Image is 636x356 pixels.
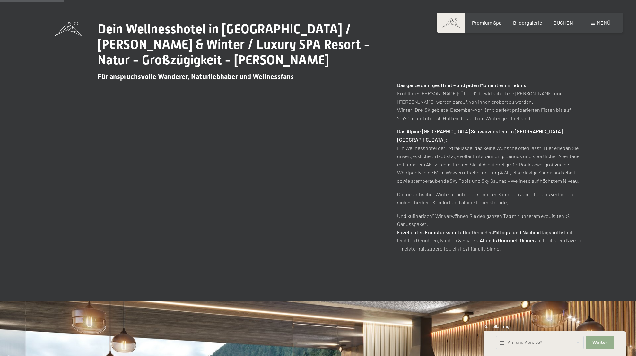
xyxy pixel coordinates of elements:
strong: Das ganze Jahr geöffnet – und jeden Moment ein Erlebnis! [397,82,528,88]
a: BUCHEN [553,20,573,26]
span: Menü [597,20,610,26]
p: Ob romantischer Winterurlaub oder sonniger Sommertraum – bei uns verbinden sich Sicherheit, Komfo... [397,190,581,207]
strong: Das Alpine [GEOGRAPHIC_DATA] Schwarzenstein im [GEOGRAPHIC_DATA] – [GEOGRAPHIC_DATA]: [397,128,566,143]
span: Weiter [592,340,607,345]
strong: Exzellentes Frühstücksbuffet [397,229,465,235]
strong: Abends Gourmet-Dinner [480,237,535,243]
a: Bildergalerie [513,20,542,26]
span: Dein Wellnesshotel in [GEOGRAPHIC_DATA] / [PERSON_NAME] & Winter / Luxury SPA Resort - Natur - Gr... [98,22,370,67]
p: Und kulinarisch? Wir verwöhnen Sie den ganzen Tag mit unserem exquisiten ¾-Genusspaket: für Genie... [397,212,581,253]
span: Schnellanfrage [484,324,511,329]
p: Frühling - [PERSON_NAME]: Über 80 bewirtschaftete [PERSON_NAME] und [PERSON_NAME] warten darauf, ... [397,81,581,122]
span: Für anspruchsvolle Wanderer, Naturliebhaber und Wellnessfans [98,73,294,81]
p: Ein Wellnesshotel der Extraklasse, das keine Wünsche offen lässt. Hier erleben Sie unvergessliche... [397,127,581,185]
strong: Mittags- und Nachmittagsbuffet [493,229,565,235]
a: Premium Spa [472,20,501,26]
button: Weiter [586,336,614,349]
